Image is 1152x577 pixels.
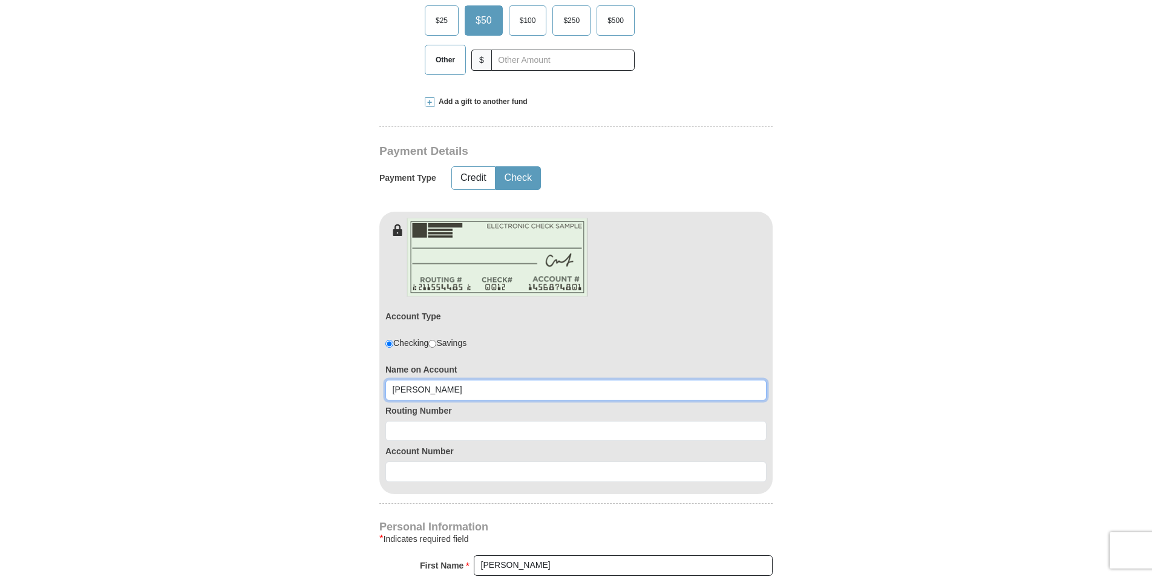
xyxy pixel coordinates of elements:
[385,445,767,457] label: Account Number
[452,167,495,189] button: Credit
[385,337,466,349] div: Checking Savings
[470,11,498,30] span: $50
[496,167,540,189] button: Check
[601,11,630,30] span: $500
[514,11,542,30] span: $100
[557,11,586,30] span: $250
[385,310,441,322] label: Account Type
[385,363,767,376] label: Name on Account
[430,11,454,30] span: $25
[379,145,688,158] h3: Payment Details
[379,532,773,546] div: Indicates required field
[491,50,635,71] input: Other Amount
[385,405,767,417] label: Routing Number
[430,51,461,69] span: Other
[379,173,436,183] h5: Payment Type
[471,50,492,71] span: $
[379,522,773,532] h4: Personal Information
[407,218,588,297] img: check-en.png
[420,557,463,574] strong: First Name
[434,97,528,107] span: Add a gift to another fund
